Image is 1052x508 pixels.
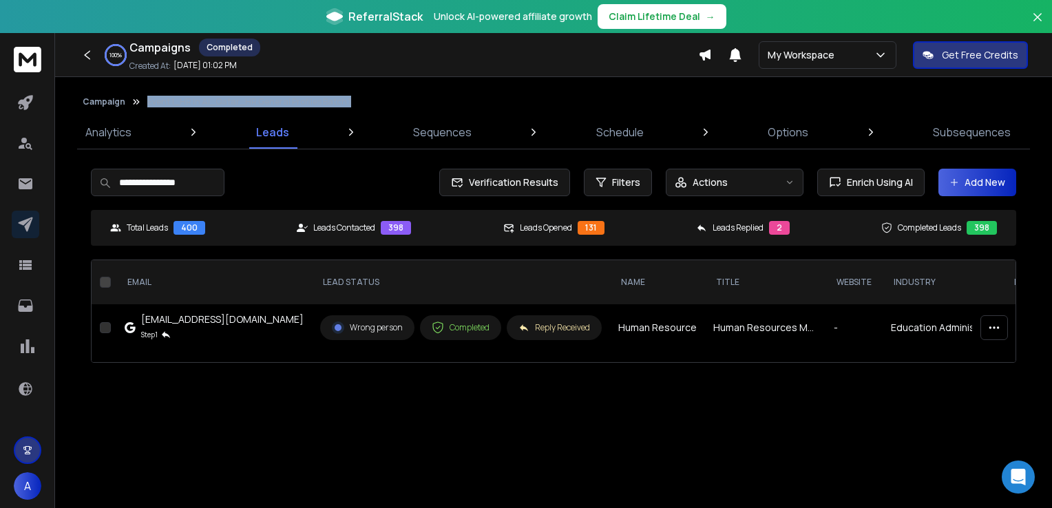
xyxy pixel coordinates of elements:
td: Education Administration Programs [883,304,1003,351]
div: [EMAIL_ADDRESS][DOMAIN_NAME] [141,313,304,326]
p: My Workspace [768,48,840,62]
button: Claim Lifetime Deal→ [598,4,726,29]
a: Subsequences [925,116,1019,149]
p: Get Free Credits [942,48,1018,62]
span: Enrich Using AI [841,176,913,189]
th: industry [883,260,1003,304]
p: Unlock AI-powered affiliate growth [434,10,592,23]
div: 2 [769,221,790,235]
button: A [14,472,41,500]
span: ReferralStack [348,8,423,25]
td: Human Resources Manager [705,304,825,351]
button: Campaign [83,96,125,107]
th: title [705,260,825,304]
button: Enrich Using AI [817,169,925,196]
a: Options [759,116,817,149]
p: Actions [693,176,728,189]
th: LEAD STATUS [312,260,610,304]
div: 131 [578,221,604,235]
h1: Campaigns [129,39,191,56]
div: Reply Received [518,322,590,333]
div: Wrong person [332,321,403,334]
p: Created At: [129,61,171,72]
p: Analytics [85,124,131,140]
p: Leads Replied [713,222,764,233]
a: Sequences [405,116,480,149]
a: Leads [248,116,297,149]
p: Event 1_HR In AI_Qatar_HR General Profiles Batch 1 [147,96,351,107]
button: Add New [938,169,1016,196]
th: EMAIL [116,260,312,304]
p: Leads Opened [520,222,572,233]
div: Completed [199,39,260,56]
p: Leads Contacted [313,222,375,233]
button: Verification Results [439,169,570,196]
button: Filters [584,169,652,196]
div: Open Intercom Messenger [1002,461,1035,494]
p: Options [768,124,808,140]
p: Schedule [596,124,644,140]
td: - [825,304,883,351]
th: website [825,260,883,304]
p: Total Leads [127,222,168,233]
div: 398 [381,221,411,235]
a: Analytics [77,116,140,149]
td: Human Resource [610,304,705,351]
span: Verification Results [463,176,558,189]
button: Get Free Credits [913,41,1028,69]
span: Filters [612,176,640,189]
div: Completed [432,321,490,334]
p: Sequences [413,124,472,140]
p: Step 1 [141,328,158,341]
th: NAME [610,260,705,304]
p: Leads [256,124,289,140]
div: 398 [967,221,997,235]
p: 100 % [109,51,122,59]
p: Completed Leads [898,222,961,233]
p: [DATE] 01:02 PM [173,60,237,71]
span: → [706,10,715,23]
p: Subsequences [933,124,1011,140]
div: 400 [173,221,205,235]
button: Close banner [1029,8,1046,41]
a: Schedule [588,116,652,149]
